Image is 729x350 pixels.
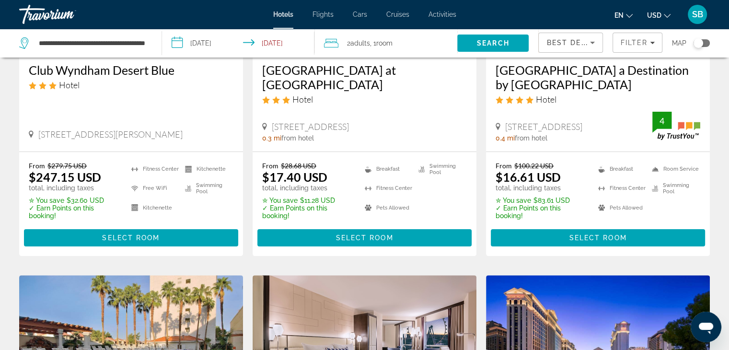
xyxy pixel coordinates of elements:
li: Kitchenette [180,162,233,176]
span: 0.4 mi [496,134,515,142]
img: TrustYou guest rating badge [652,112,700,140]
li: Pets Allowed [593,200,647,215]
span: , 1 [370,36,393,50]
span: Select Room [569,234,626,242]
p: $32.60 USD [29,197,119,204]
iframe: Button to launch messaging window [691,312,721,342]
a: Flights [312,11,334,18]
div: 4 star Hotel [496,94,700,105]
ins: $16.61 USD [496,170,561,184]
mat-select: Sort by [546,37,595,48]
span: From [262,162,278,170]
p: total, including taxes [29,184,119,192]
li: Swimming Pool [414,162,467,176]
span: SB [692,10,703,19]
button: Select check in and out date [162,29,314,58]
span: ✮ You save [262,197,298,204]
a: Activities [428,11,456,18]
span: ✮ You save [496,197,531,204]
div: 4 [652,115,671,127]
span: Hotel [536,94,556,105]
button: Change language [614,8,633,22]
span: from hotel [281,134,314,142]
li: Kitchenette [127,200,180,215]
li: Room Service [647,162,700,176]
span: Hotel [59,80,80,90]
li: Fitness Center [360,181,413,196]
button: Filters [613,33,662,53]
a: Select Room [257,232,472,242]
ins: $17.40 USD [262,170,327,184]
li: Fitness Center [593,181,647,196]
span: [STREET_ADDRESS] [505,121,582,132]
div: 3 star Hotel [262,94,467,105]
button: User Menu [685,4,710,24]
li: Pets Allowed [360,200,413,215]
ins: $247.15 USD [29,170,101,184]
button: Travelers: 2 adults, 0 children [314,29,457,58]
p: $11.28 USD [262,197,353,204]
button: Select Room [257,229,472,246]
button: Toggle map [686,39,710,47]
div: 3 star Hotel [29,80,233,90]
span: 2 [347,36,370,50]
del: $100.22 USD [514,162,554,170]
span: from hotel [515,134,547,142]
li: Swimming Pool [647,181,700,196]
p: ✓ Earn Points on this booking! [262,204,353,220]
span: Room [376,39,393,47]
p: ✓ Earn Points on this booking! [496,204,586,220]
span: Adults [350,39,370,47]
span: USD [647,12,661,19]
span: Filter [620,39,648,47]
input: Search hotel destination [38,36,147,50]
span: 0.3 mi [262,134,281,142]
span: From [496,162,512,170]
span: Map [672,36,686,50]
a: [GEOGRAPHIC_DATA] a Destination by [GEOGRAPHIC_DATA] [496,63,700,92]
a: Select Room [24,232,238,242]
p: total, including taxes [496,184,586,192]
p: $83.61 USD [496,197,586,204]
button: Search [457,35,529,52]
a: Hotels [273,11,293,18]
a: Travorium [19,2,115,27]
li: Fitness Center [127,162,180,176]
a: Cars [353,11,367,18]
del: $28.68 USD [281,162,316,170]
a: Select Room [491,232,705,242]
button: Select Room [24,229,238,246]
del: $279.75 USD [47,162,87,170]
span: Select Room [102,234,160,242]
span: ✮ You save [29,197,64,204]
li: Swimming Pool [180,181,233,196]
li: Free WiFi [127,181,180,196]
span: Search [477,39,509,47]
a: [GEOGRAPHIC_DATA] at [GEOGRAPHIC_DATA] [262,63,467,92]
span: [STREET_ADDRESS] [272,121,349,132]
span: From [29,162,45,170]
span: Hotel [292,94,313,105]
span: Best Deals [546,39,596,47]
button: Change currency [647,8,671,22]
span: [STREET_ADDRESS][PERSON_NAME] [38,129,183,140]
p: ✓ Earn Points on this booking! [29,204,119,220]
a: Cruises [386,11,409,18]
span: Select Room [336,234,393,242]
li: Breakfast [593,162,647,176]
span: en [614,12,624,19]
a: Club Wyndham Desert Blue [29,63,233,77]
button: Select Room [491,229,705,246]
li: Breakfast [360,162,413,176]
p: total, including taxes [262,184,353,192]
